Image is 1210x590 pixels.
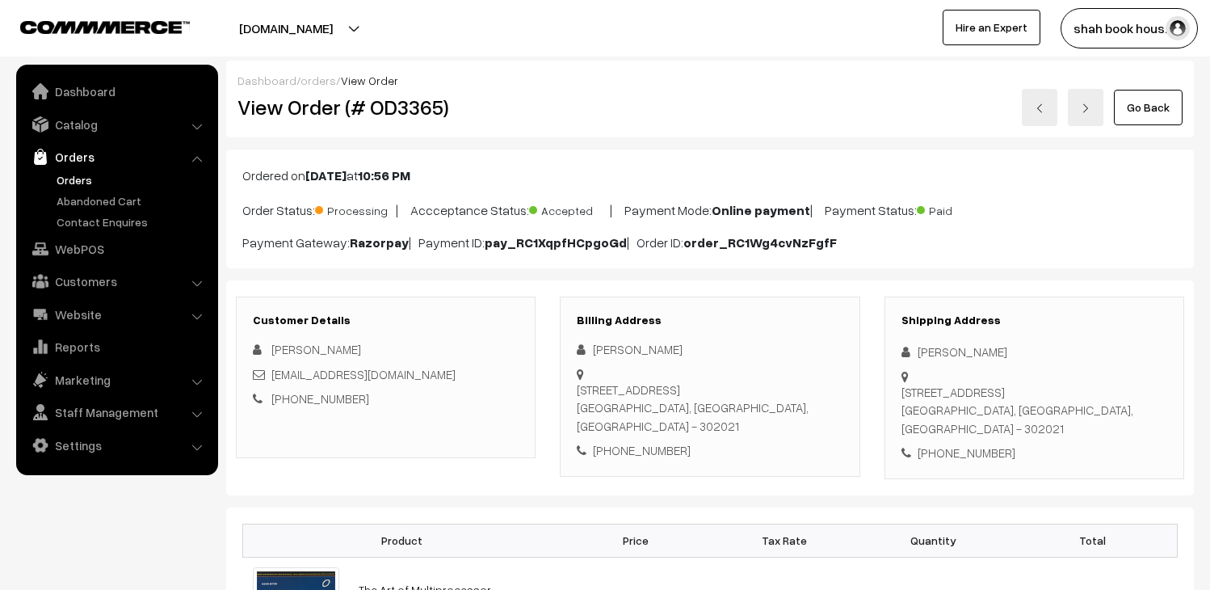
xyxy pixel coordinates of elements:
th: Price [561,524,710,557]
b: Razorpay [350,234,409,251]
button: [DOMAIN_NAME] [183,8,389,48]
a: Abandoned Cart [53,192,212,209]
a: Marketing [20,365,212,394]
a: [EMAIL_ADDRESS][DOMAIN_NAME] [271,367,456,381]
a: Orders [53,171,212,188]
a: Orders [20,142,212,171]
a: COMMMERCE [20,16,162,36]
img: user [1166,16,1190,40]
p: Payment Gateway: | Payment ID: | Order ID: [242,233,1178,252]
a: orders [300,74,336,87]
a: Staff Management [20,398,212,427]
a: Reports [20,332,212,361]
h3: Billing Address [577,314,842,327]
a: Dashboard [237,74,296,87]
span: [PERSON_NAME] [271,342,361,356]
b: Online payment [712,202,810,218]
th: Tax Rate [710,524,859,557]
span: Processing [315,198,396,219]
h3: Customer Details [253,314,519,327]
div: [PERSON_NAME] [901,343,1167,361]
div: / / [237,72,1183,89]
th: Quantity [859,524,1007,557]
h2: View Order (# OD3365) [237,95,536,120]
th: Total [1007,524,1177,557]
a: Website [20,300,212,329]
a: Go Back [1114,90,1183,125]
span: Paid [917,198,998,219]
a: Catalog [20,110,212,139]
div: [PERSON_NAME] [577,340,842,359]
a: Contact Enquires [53,213,212,230]
div: [STREET_ADDRESS] [GEOGRAPHIC_DATA], [GEOGRAPHIC_DATA], [GEOGRAPHIC_DATA] - 302021 [577,381,842,436]
div: [PHONE_NUMBER] [901,444,1167,462]
span: Accepted [529,198,610,219]
b: pay_RC1XqpfHCpgoGd [485,234,627,251]
img: COMMMERCE [20,21,190,33]
b: 10:56 PM [358,167,410,183]
img: right-arrow.png [1081,103,1090,113]
b: [DATE] [305,167,347,183]
b: order_RC1Wg4cvNzFgfF [683,234,837,251]
p: Ordered on at [242,166,1178,185]
button: shah book hous… [1061,8,1198,48]
a: Hire an Expert [943,10,1040,45]
div: [STREET_ADDRESS] [GEOGRAPHIC_DATA], [GEOGRAPHIC_DATA], [GEOGRAPHIC_DATA] - 302021 [901,383,1167,438]
span: View Order [341,74,398,87]
h3: Shipping Address [901,314,1167,327]
img: left-arrow.png [1035,103,1044,113]
p: Order Status: | Accceptance Status: | Payment Mode: | Payment Status: [242,198,1178,220]
a: Settings [20,431,212,460]
a: Customers [20,267,212,296]
th: Product [243,524,561,557]
div: [PHONE_NUMBER] [577,441,842,460]
a: Dashboard [20,77,212,106]
a: WebPOS [20,234,212,263]
a: [PHONE_NUMBER] [271,391,369,406]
